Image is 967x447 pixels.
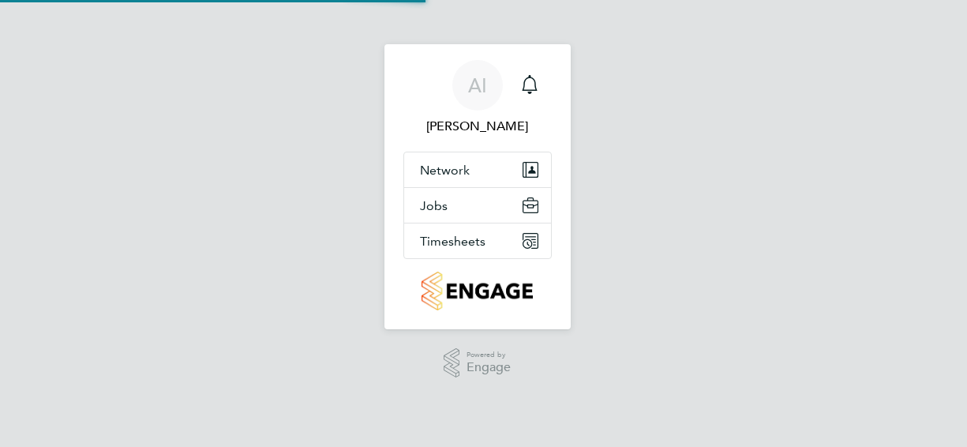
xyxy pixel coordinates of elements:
span: Powered by [467,348,511,362]
a: Go to home page [403,272,552,310]
button: Jobs [404,188,551,223]
button: Timesheets [404,223,551,258]
nav: Main navigation [384,44,571,329]
span: Engage [467,361,511,374]
span: Adrian Iacob [403,117,552,136]
a: AI[PERSON_NAME] [403,60,552,136]
a: Powered byEngage [444,348,511,378]
span: Timesheets [420,234,485,249]
span: Jobs [420,198,448,213]
button: Network [404,152,551,187]
span: AI [468,75,487,96]
span: Network [420,163,470,178]
img: countryside-properties-logo-retina.png [422,272,533,310]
